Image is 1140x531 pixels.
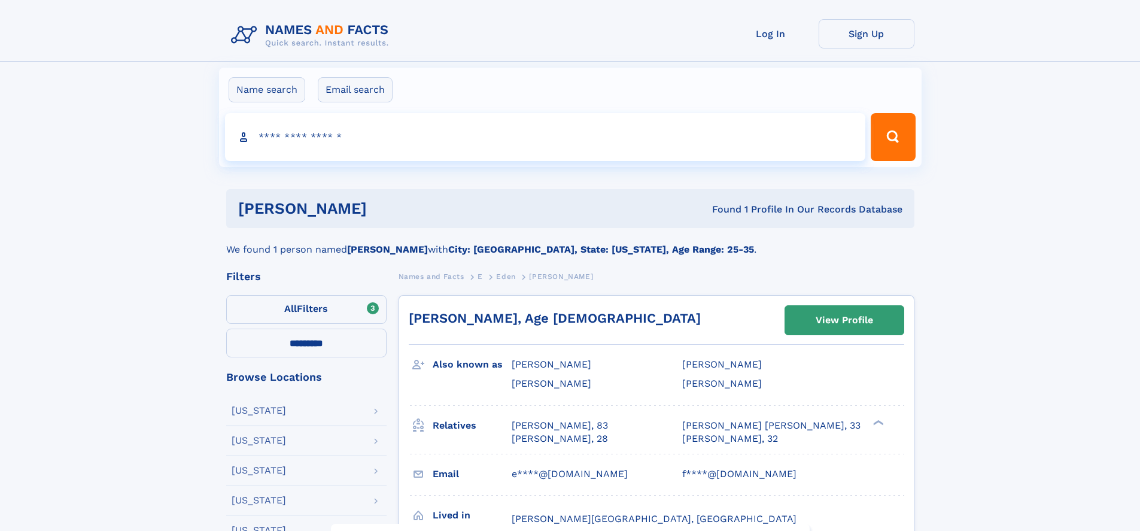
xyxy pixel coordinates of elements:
[682,359,762,370] span: [PERSON_NAME]
[347,244,428,255] b: [PERSON_NAME]
[229,77,305,102] label: Name search
[682,432,778,445] a: [PERSON_NAME], 32
[512,513,797,524] span: [PERSON_NAME][GEOGRAPHIC_DATA], [GEOGRAPHIC_DATA]
[682,419,861,432] a: [PERSON_NAME] [PERSON_NAME], 33
[433,354,512,375] h3: Also known as
[318,77,393,102] label: Email search
[226,372,387,383] div: Browse Locations
[226,228,914,257] div: We found 1 person named with .
[232,406,286,415] div: [US_STATE]
[871,113,915,161] button: Search Button
[816,307,873,334] div: View Profile
[433,464,512,484] h3: Email
[529,272,593,281] span: [PERSON_NAME]
[399,269,464,284] a: Names and Facts
[433,415,512,436] h3: Relatives
[433,505,512,526] h3: Lived in
[448,244,754,255] b: City: [GEOGRAPHIC_DATA], State: [US_STATE], Age Range: 25-35
[539,203,902,216] div: Found 1 Profile In Our Records Database
[512,432,608,445] a: [PERSON_NAME], 28
[478,272,483,281] span: E
[232,496,286,505] div: [US_STATE]
[226,295,387,324] label: Filters
[819,19,914,48] a: Sign Up
[723,19,819,48] a: Log In
[785,306,904,335] a: View Profile
[870,418,884,426] div: ❯
[496,269,515,284] a: Eden
[232,466,286,475] div: [US_STATE]
[232,436,286,445] div: [US_STATE]
[512,419,608,432] a: [PERSON_NAME], 83
[512,359,591,370] span: [PERSON_NAME]
[478,269,483,284] a: E
[682,378,762,389] span: [PERSON_NAME]
[409,311,701,326] a: [PERSON_NAME], Age [DEMOGRAPHIC_DATA]
[226,19,399,51] img: Logo Names and Facts
[284,303,297,314] span: All
[238,201,540,216] h1: [PERSON_NAME]
[496,272,515,281] span: Eden
[225,113,866,161] input: search input
[512,378,591,389] span: [PERSON_NAME]
[226,271,387,282] div: Filters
